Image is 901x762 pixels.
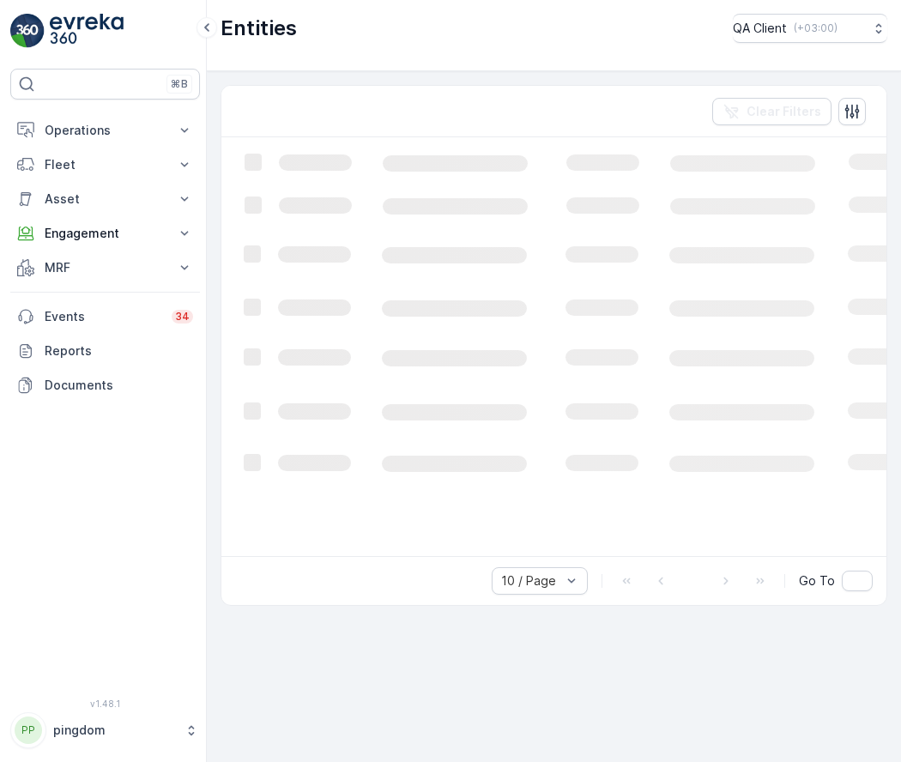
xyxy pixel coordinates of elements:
img: logo [10,14,45,48]
button: Engagement [10,216,200,251]
p: Documents [45,377,193,394]
p: Entities [221,15,297,42]
p: MRF [45,259,166,276]
a: Events34 [10,299,200,334]
p: ⌘B [171,77,188,91]
a: Reports [10,334,200,368]
button: Clear Filters [712,98,831,125]
div: PP [15,717,42,744]
button: Fleet [10,148,200,182]
p: Clear Filters [747,103,821,120]
p: Events [45,308,161,325]
p: Operations [45,122,166,139]
img: logo_light-DOdMpM7g.png [50,14,124,48]
span: Go To [799,572,835,590]
p: Asset [45,190,166,208]
p: Engagement [45,225,166,242]
button: PPpingdom [10,712,200,748]
p: ( +03:00 ) [794,21,838,35]
a: Documents [10,368,200,402]
button: Asset [10,182,200,216]
p: Fleet [45,156,166,173]
p: Reports [45,342,193,360]
p: QA Client [733,20,787,37]
span: v 1.48.1 [10,698,200,709]
p: 34 [175,310,190,324]
button: Operations [10,113,200,148]
button: QA Client(+03:00) [733,14,887,43]
button: MRF [10,251,200,285]
p: pingdom [53,722,176,739]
